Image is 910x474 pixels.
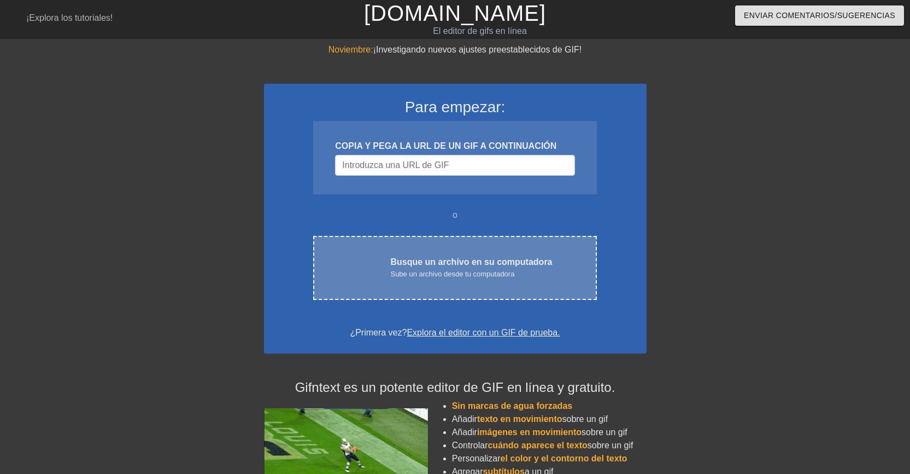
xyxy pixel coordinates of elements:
a: ¡Explora los tutoriales! [9,10,113,27]
font: COPIA Y PEGA LA URL DE UN GIF A CONTINUACIÓN [335,141,556,151]
font: sobre un gif [588,441,633,450]
font: Noviembre: [328,45,373,54]
font: carga en la nube [362,257,632,276]
font: libro de menú [9,10,153,24]
font: sobre un gif [562,414,608,424]
font: el color y el contorno del texto [501,454,627,463]
font: ¡Investigando nuevos ajustes preestablecidos de GIF! [373,45,582,54]
button: Enviar comentarios/sugerencias [735,5,904,26]
font: ¡Explora los tutoriales! [26,13,113,22]
input: Nombre de usuario [335,155,574,176]
font: Para empezar: [405,99,506,115]
font: Busque un archivo en su computadora [390,257,552,267]
font: Enviar comentarios/sugerencias [744,11,895,20]
font: Añadir [452,414,477,424]
font: sobre un gif [582,427,627,437]
font: Personalizar [452,454,501,463]
font: o [453,210,457,219]
font: El editor de gifs en línea [433,26,527,36]
font: texto en movimiento [477,414,562,424]
font: ¿Primera vez? [350,328,407,337]
a: Explora el editor con un GIF de prueba. [407,328,560,337]
a: [DOMAIN_NAME] [364,1,546,25]
font: Controlar [452,441,488,450]
font: Sin marcas de agua forzadas [452,401,573,411]
font: Añadir [452,427,477,437]
font: Gifntext es un potente editor de GIF en línea y gratuito. [295,380,615,395]
font: imágenes en movimiento [477,427,582,437]
font: cuándo aparece el texto [488,441,587,450]
font: Sube un archivo desde tu computadora [390,270,514,278]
